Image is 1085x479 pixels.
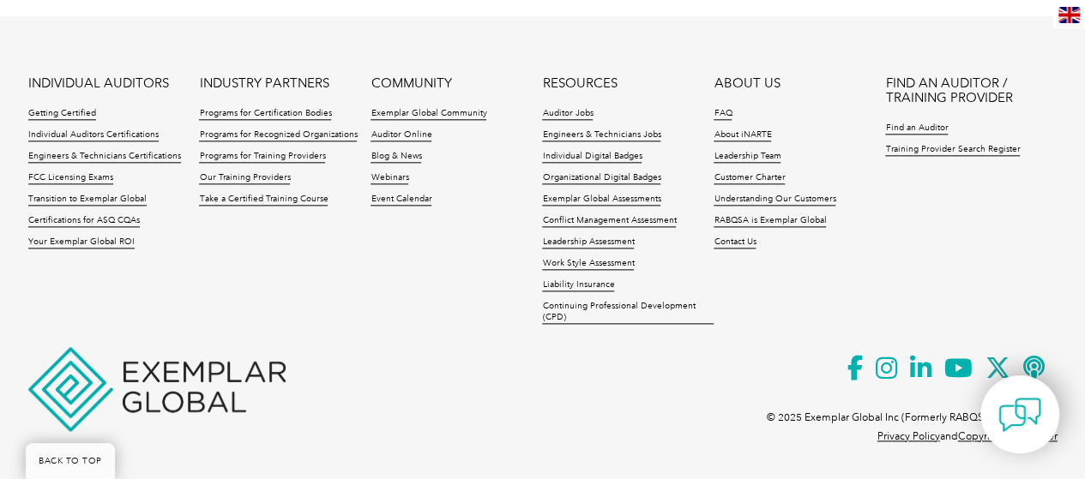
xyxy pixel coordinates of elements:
a: Certifications for ASQ CQAs [28,215,140,227]
a: ABOUT US [714,76,780,91]
a: Contact Us [714,237,756,248]
a: Individual Digital Badges [542,151,642,163]
a: Exemplar Global Community [371,108,486,120]
a: Auditor Jobs [542,108,593,120]
a: Continuing Professional Development (CPD) [542,301,714,324]
a: Exemplar Global Assessments [542,194,660,206]
a: Auditor Online [371,129,431,141]
a: Engineers & Technicians Certifications [28,151,181,163]
img: Exemplar Global [28,347,286,431]
a: Transition to Exemplar Global [28,194,147,206]
a: About iNARTE [714,129,771,141]
a: Conflict Management Assessment [542,215,676,227]
p: © 2025 Exemplar Global Inc (Formerly RABQSA International). [767,408,1058,427]
a: INDIVIDUAL AUDITORS [28,76,169,91]
a: Privacy Policy [877,430,940,442]
a: Your Exemplar Global ROI [28,237,135,248]
a: Leadership Assessment [542,237,634,248]
a: FAQ [714,108,732,120]
a: Programs for Certification Bodies [199,108,331,120]
a: FCC Licensing Exams [28,172,113,184]
a: Engineers & Technicians Jobs [542,129,660,141]
a: Blog & News [371,151,421,163]
a: Event Calendar [371,194,431,206]
a: Understanding Our Customers [714,194,835,206]
a: Liability Insurance [542,279,614,291]
a: RABQSA is Exemplar Global [714,215,826,227]
a: Programs for Training Providers [199,151,325,163]
a: FIND AN AUDITOR / TRAINING PROVIDER [885,76,1057,105]
a: Programs for Recognized Organizations [199,129,357,141]
a: BACK TO TOP [26,443,115,479]
a: Individual Auditors Certifications [28,129,159,141]
a: Leadership Team [714,151,781,163]
img: contact-chat.png [998,393,1041,436]
a: Training Provider Search Register [885,144,1020,156]
a: Webinars [371,172,408,184]
a: RESOURCES [542,76,617,91]
p: and [877,427,1058,446]
a: Copyright Disclaimer [958,430,1058,442]
a: Work Style Assessment [542,258,634,270]
a: Organizational Digital Badges [542,172,660,184]
a: Take a Certified Training Course [199,194,328,206]
a: Our Training Providers [199,172,290,184]
a: COMMUNITY [371,76,451,91]
a: INDUSTRY PARTNERS [199,76,329,91]
img: en [1058,7,1080,23]
a: Customer Charter [714,172,785,184]
a: Getting Certified [28,108,96,120]
a: Find an Auditor [885,123,948,135]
